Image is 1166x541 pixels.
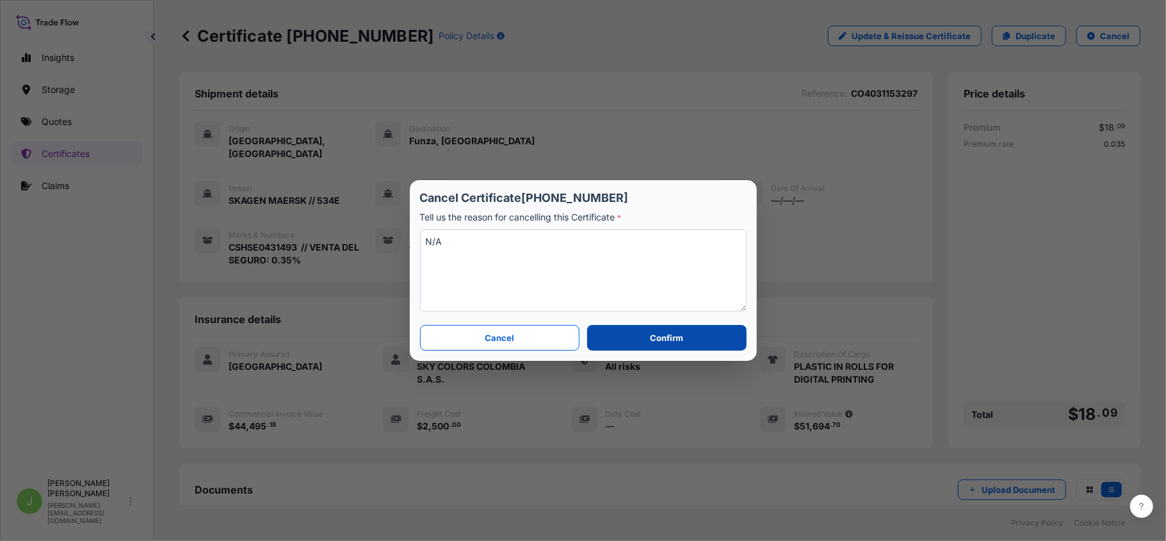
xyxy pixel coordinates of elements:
textarea: N/A [420,229,747,312]
p: Cancel Certificate [PHONE_NUMBER] [420,190,747,206]
p: Confirm [650,331,683,344]
button: Confirm [587,325,746,351]
button: Cancel [420,325,580,351]
p: Tell us the reason for cancelling this Certificate [420,211,747,224]
p: Cancel [485,331,514,344]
